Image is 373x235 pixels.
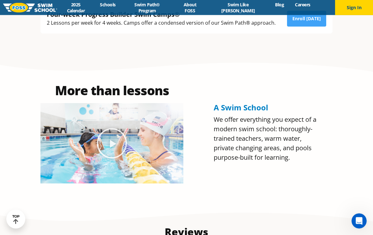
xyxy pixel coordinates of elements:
a: Careers [290,2,316,8]
div: 2 Lessons per week for 4 weeks. Camps offer a condensed version of our Swim Path® approach. [47,19,276,28]
a: Swim Path® Program [121,2,173,14]
h2: More than lessons [40,84,183,97]
a: About FOSS [173,2,206,14]
a: 2025 Calendar [57,2,95,14]
span: We offer everything you expect of a modern swim school: thoroughly-trained teachers, warm water, ... [214,115,316,162]
a: Blog [270,2,290,8]
span: A Swim School [214,102,268,113]
img: FOSS Swim School Logo [3,3,57,13]
div: TOP [12,214,20,224]
img: Olympian Regan Smith, FOSS [40,103,183,184]
a: Enroll [DATE] [287,11,326,27]
a: Schools [95,2,121,8]
a: Swim Like [PERSON_NAME] [206,2,269,14]
div: Play Video about Olympian Regan Smith, FOSS [96,128,128,159]
iframe: Intercom live chat [352,213,367,229]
